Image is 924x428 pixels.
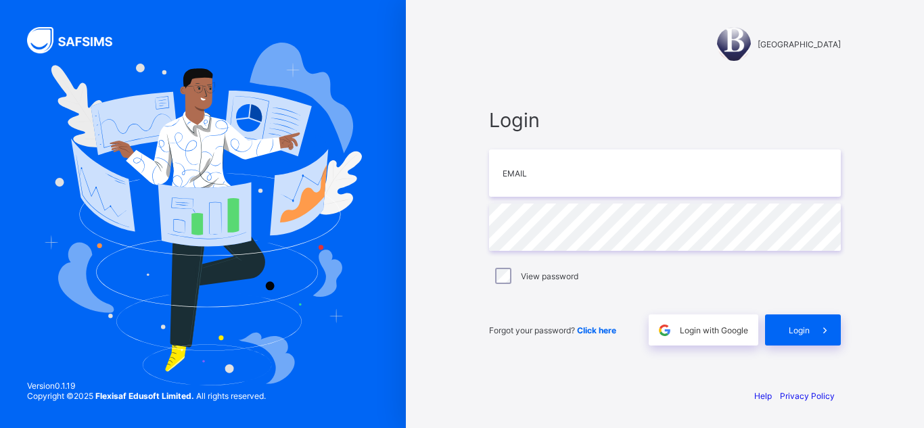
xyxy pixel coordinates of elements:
span: Copyright © 2025 All rights reserved. [27,391,266,401]
img: SAFSIMS Logo [27,27,129,53]
label: View password [521,271,578,281]
strong: Flexisaf Edusoft Limited. [95,391,194,401]
a: Click here [577,325,616,335]
span: [GEOGRAPHIC_DATA] [758,39,841,49]
img: google.396cfc9801f0270233282035f929180a.svg [657,323,672,338]
span: Login [789,325,810,335]
a: Help [754,391,772,401]
span: Version 0.1.19 [27,381,266,391]
span: Login with Google [680,325,748,335]
a: Privacy Policy [780,391,835,401]
span: Login [489,108,841,132]
span: Forgot your password? [489,325,616,335]
img: Hero Image [44,43,363,385]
